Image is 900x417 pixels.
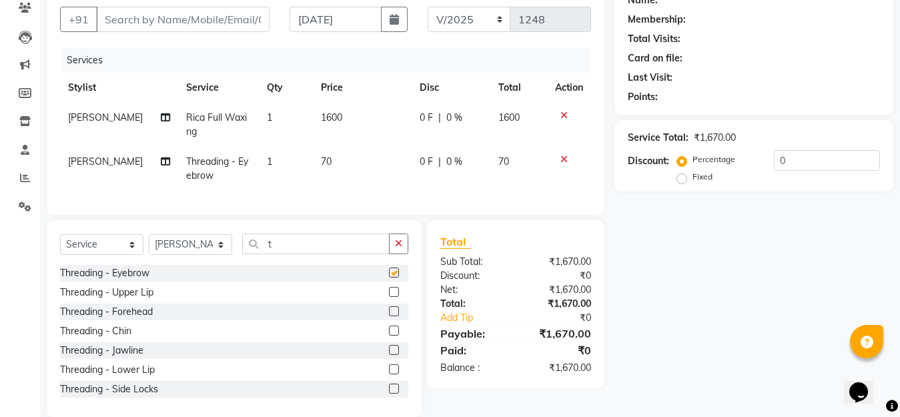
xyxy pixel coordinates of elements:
[430,255,516,269] div: Sub Total:
[321,155,332,167] span: 70
[430,311,530,325] a: Add Tip
[267,155,272,167] span: 1
[516,269,601,283] div: ₹0
[516,297,601,311] div: ₹1,670.00
[446,155,462,169] span: 0 %
[60,305,153,319] div: Threading - Forehead
[516,283,601,297] div: ₹1,670.00
[628,131,689,145] div: Service Total:
[420,155,433,169] span: 0 F
[96,7,270,32] input: Search by Name/Mobile/Email/Code
[321,111,342,123] span: 1600
[693,171,713,183] label: Fixed
[186,111,247,137] span: Rica Full Waxing
[628,13,686,27] div: Membership:
[446,111,462,125] span: 0 %
[628,71,672,85] div: Last Visit:
[530,311,601,325] div: ₹0
[60,7,97,32] button: +91
[516,326,601,342] div: ₹1,670.00
[693,153,735,165] label: Percentage
[412,73,490,103] th: Disc
[60,344,143,358] div: Threading - Jawline
[628,32,681,46] div: Total Visits:
[267,111,272,123] span: 1
[498,111,520,123] span: 1600
[440,235,471,249] span: Total
[68,111,143,123] span: [PERSON_NAME]
[60,324,131,338] div: Threading - Chin
[498,155,509,167] span: 70
[430,269,516,283] div: Discount:
[628,154,669,168] div: Discount:
[694,131,736,145] div: ₹1,670.00
[313,73,412,103] th: Price
[242,234,390,254] input: Search or Scan
[516,361,601,375] div: ₹1,670.00
[420,111,433,125] span: 0 F
[438,155,441,169] span: |
[430,326,516,342] div: Payable:
[844,364,887,404] iframe: chat widget
[490,73,547,103] th: Total
[628,51,683,65] div: Card on file:
[60,73,178,103] th: Stylist
[60,382,158,396] div: Threading - Side Locks
[430,283,516,297] div: Net:
[430,297,516,311] div: Total:
[186,155,248,181] span: Threading - Eyebrow
[60,363,155,377] div: Threading - Lower Lip
[430,361,516,375] div: Balance :
[60,286,153,300] div: Threading - Upper Lip
[438,111,441,125] span: |
[547,73,591,103] th: Action
[60,266,149,280] div: Threading - Eyebrow
[61,48,601,73] div: Services
[259,73,313,103] th: Qty
[516,342,601,358] div: ₹0
[178,73,260,103] th: Service
[68,155,143,167] span: [PERSON_NAME]
[516,255,601,269] div: ₹1,670.00
[430,342,516,358] div: Paid:
[628,90,658,104] div: Points:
